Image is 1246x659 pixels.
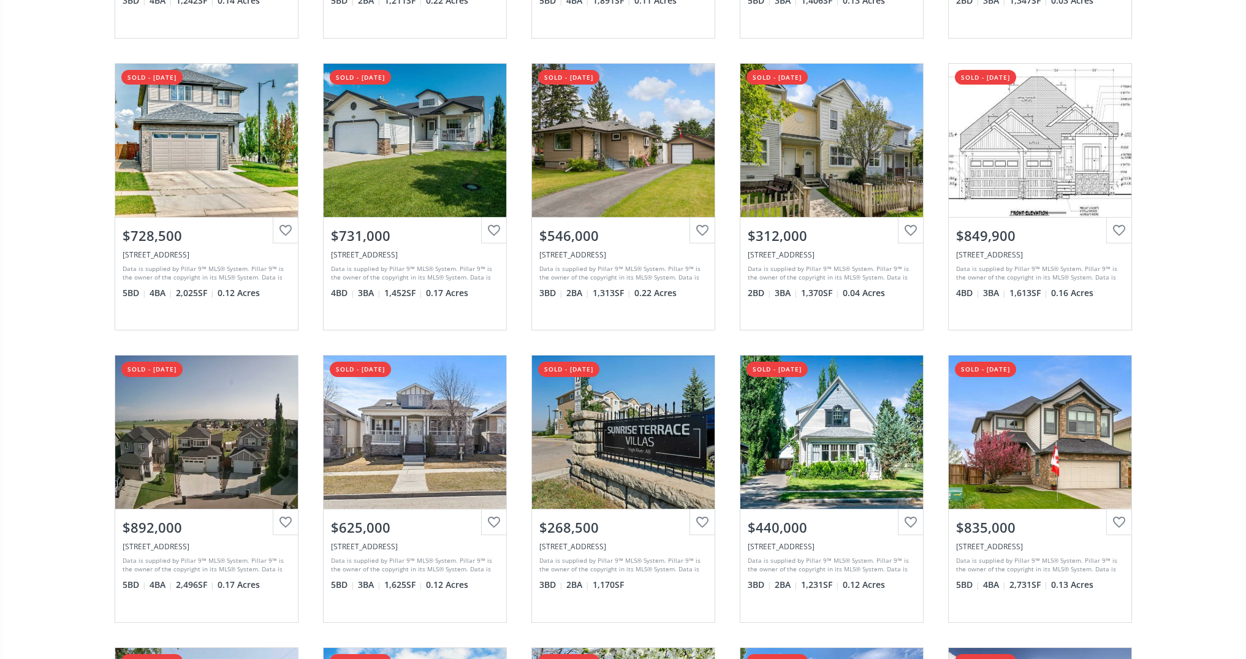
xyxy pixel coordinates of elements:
span: 0.22 Acres [634,287,677,299]
div: Data is supplied by Pillar 9™ MLS® System. Pillar 9™ is the owner of the copyright in its MLS® Sy... [539,264,704,283]
div: 132 Hamptons Common NE, High River, AB T1V 0B1 [123,541,291,552]
a: sold - [DATE]$728,500[STREET_ADDRESS]Data is supplied by Pillar 9™ MLS® System. Pillar 9™ is the ... [102,51,311,343]
span: 0.04 Acres [843,287,885,299]
span: 2,731 SF [1009,579,1048,591]
div: Data is supplied by Pillar 9™ MLS® System. Pillar 9™ is the owner of the copyright in its MLS® Sy... [748,556,913,574]
span: 3 BD [748,579,772,591]
a: sold - [DATE]$625,000[STREET_ADDRESS]Data is supplied by Pillar 9™ MLS® System. Pillar 9™ is the ... [311,343,519,634]
div: $731,000 [331,226,499,245]
div: 1303 Prairie Sound Drive NW, High River, AB T1V 2A3 [748,250,916,260]
span: 1,613 SF [1009,287,1048,299]
a: sold - [DATE]$268,500[STREET_ADDRESS]Data is supplied by Pillar 9™ MLS® System. Pillar 9™ is the ... [519,343,727,634]
span: 1,231 SF [801,579,840,591]
a: sold - [DATE]$835,000[STREET_ADDRESS]Data is supplied by Pillar 9™ MLS® System. Pillar 9™ is the ... [936,343,1144,634]
span: 1,370 SF [801,287,840,299]
span: 1,170 SF [593,579,624,591]
span: 4 BD [956,287,980,299]
div: Data is supplied by Pillar 9™ MLS® System. Pillar 9™ is the owner of the copyright in its MLS® Sy... [748,264,913,283]
div: 1714 Monteith Drive, High River, AB T1V 0H5 [123,250,291,260]
div: 1415 Montrose Terrace SE, High River, AB T1V 0B4 [956,541,1124,552]
div: 523 8 Street SW, High River, AB T1V 1B8 [748,541,916,552]
span: 4 BA [150,287,173,299]
div: 216 Monterey Bay SE, High River, AB T1V 0J7 [956,250,1124,260]
span: 5 BD [123,579,146,591]
div: 1929 High Country Drive NW, High River, AB T1V 0A5 [331,541,499,552]
div: $728,500 [123,226,291,245]
div: $625,000 [331,518,499,537]
span: 1,452 SF [384,287,423,299]
span: 2 BA [566,579,590,591]
span: 1,625 SF [384,579,423,591]
span: 2 BA [775,579,798,591]
span: 2 BD [748,287,772,299]
a: sold - [DATE]$731,000[STREET_ADDRESS]Data is supplied by Pillar 9™ MLS® System. Pillar 9™ is the ... [311,51,519,343]
div: $835,000 [956,518,1124,537]
span: 3 BA [983,287,1006,299]
span: 5 BD [123,287,146,299]
span: 4 BA [983,579,1006,591]
span: 0.13 Acres [1051,579,1093,591]
div: $440,000 [748,518,916,537]
div: Data is supplied by Pillar 9™ MLS® System. Pillar 9™ is the owner of the copyright in its MLS® Sy... [123,556,287,574]
a: sold - [DATE]$849,900[STREET_ADDRESS]Data is supplied by Pillar 9™ MLS® System. Pillar 9™ is the ... [936,51,1144,343]
div: 1200 High Country Drive NW, High River, AB T1V 1E2 [331,250,499,260]
div: Data is supplied by Pillar 9™ MLS® System. Pillar 9™ is the owner of the copyright in its MLS® Sy... [331,264,496,283]
a: sold - [DATE]$440,000[STREET_ADDRESS]Data is supplied by Pillar 9™ MLS® System. Pillar 9™ is the ... [727,343,936,634]
a: sold - [DATE]$546,000[STREET_ADDRESS]Data is supplied by Pillar 9™ MLS® System. Pillar 9™ is the ... [519,51,727,343]
span: 0.12 Acres [843,579,885,591]
div: $849,900 [956,226,1124,245]
div: $892,000 [123,518,291,537]
span: 0.16 Acres [1051,287,1093,299]
div: Data is supplied by Pillar 9™ MLS® System. Pillar 9™ is the owner of the copyright in its MLS® Sy... [956,264,1121,283]
div: $312,000 [748,226,916,245]
a: sold - [DATE]$312,000[STREET_ADDRESS]Data is supplied by Pillar 9™ MLS® System. Pillar 9™ is the ... [727,51,936,343]
span: 2 BA [566,287,590,299]
div: 910 6th Street SW, High River, AB T1V 1B3 [539,250,707,260]
div: Data is supplied by Pillar 9™ MLS® System. Pillar 9™ is the owner of the copyright in its MLS® Sy... [331,556,496,574]
div: $546,000 [539,226,707,245]
span: 5 BD [956,579,980,591]
div: Data is supplied by Pillar 9™ MLS® System. Pillar 9™ is the owner of the copyright in its MLS® Sy... [956,556,1121,574]
span: 0.17 Acres [218,579,260,591]
span: 3 BA [358,579,381,591]
span: 2,496 SF [176,579,215,591]
span: 3 BD [539,287,563,299]
span: 4 BA [150,579,173,591]
div: Data is supplied by Pillar 9™ MLS® System. Pillar 9™ is the owner of the copyright in its MLS® Sy... [539,556,704,574]
span: 0.17 Acres [426,287,468,299]
div: $268,500 [539,518,707,537]
span: 3 BA [358,287,381,299]
span: 5 BD [331,579,355,591]
div: Data is supplied by Pillar 9™ MLS® System. Pillar 9™ is the owner of the copyright in its MLS® Sy... [123,264,287,283]
span: 3 BA [775,287,798,299]
div: 326 Sunrise Terrace NE, High River, AB T1V 0C3 [539,541,707,552]
a: sold - [DATE]$892,000[STREET_ADDRESS]Data is supplied by Pillar 9™ MLS® System. Pillar 9™ is the ... [102,343,311,634]
span: 4 BD [331,287,355,299]
span: 0.12 Acres [426,579,468,591]
span: 3 BD [539,579,563,591]
span: 2,025 SF [176,287,215,299]
span: 1,313 SF [593,287,631,299]
span: 0.12 Acres [218,287,260,299]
